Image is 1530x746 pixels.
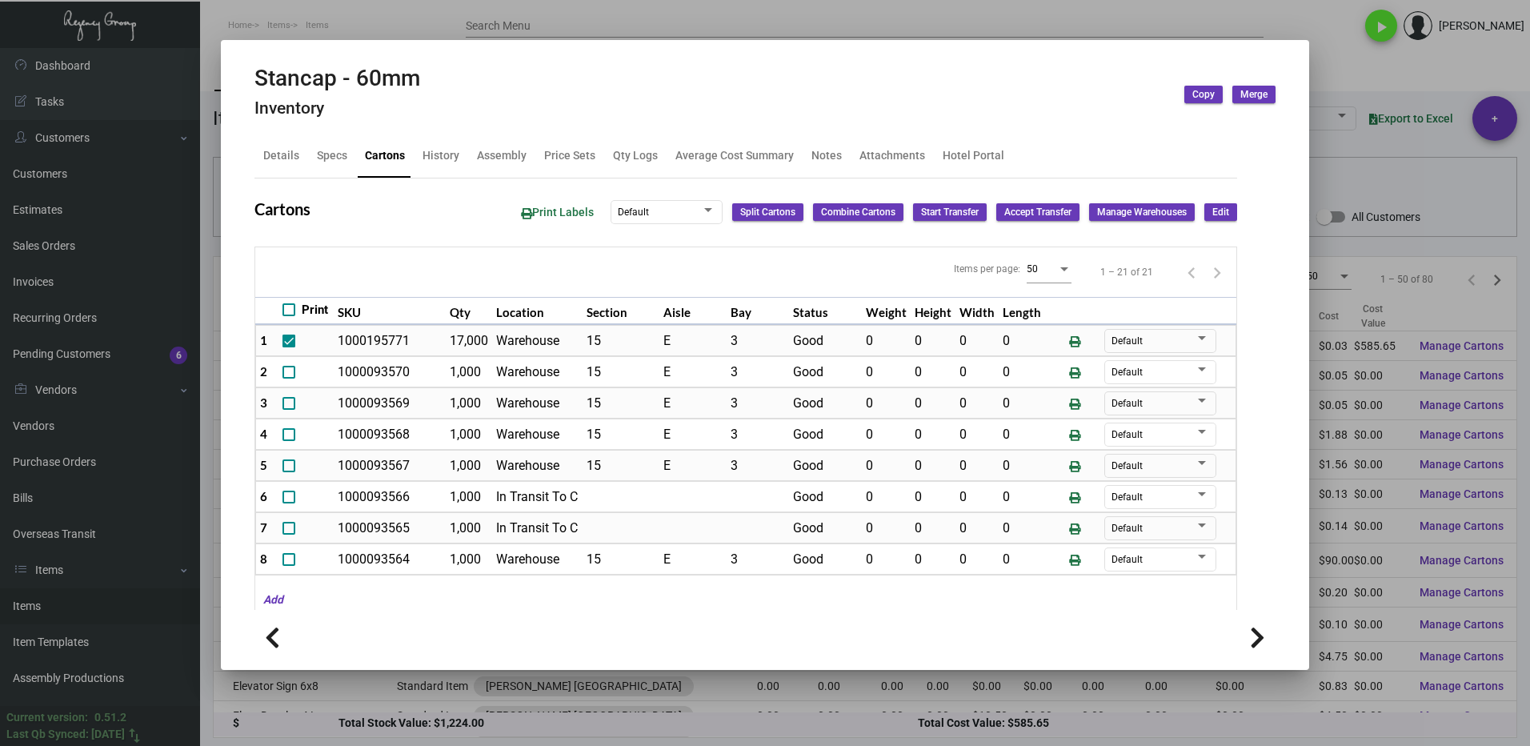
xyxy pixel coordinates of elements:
[254,98,420,118] h4: Inventory
[1204,203,1237,221] button: Edit
[255,592,283,608] mat-hint: Add
[618,207,649,218] span: Default
[492,297,583,325] th: Location
[955,297,999,325] th: Width
[1027,263,1071,275] mat-select: Items per page:
[921,206,979,219] span: Start Transfer
[260,551,267,566] span: 8
[789,297,862,325] th: Status
[862,297,911,325] th: Weight
[477,147,527,164] div: Assembly
[996,203,1079,221] button: Accept Transfer
[260,458,267,472] span: 5
[1204,259,1230,285] button: Next page
[263,147,299,164] div: Details
[260,427,267,441] span: 4
[1111,523,1143,534] span: Default
[1111,429,1143,440] span: Default
[1111,460,1143,471] span: Default
[260,520,267,535] span: 7
[583,297,659,325] th: Section
[302,300,328,319] span: Print
[675,147,794,164] div: Average Cost Summary
[1240,88,1268,102] span: Merge
[508,198,607,227] button: Print Labels
[1111,554,1143,565] span: Default
[365,147,405,164] div: Cartons
[943,147,1004,164] div: Hotel Portal
[1089,203,1195,221] button: Manage Warehouses
[544,147,595,164] div: Price Sets
[813,203,903,221] button: Combine Cartons
[260,395,267,410] span: 3
[913,203,987,221] button: Start Transfer
[254,199,310,219] h2: Cartons
[659,297,727,325] th: Aisle
[446,297,492,325] th: Qty
[821,206,895,219] span: Combine Cartons
[260,333,267,347] span: 1
[1111,367,1143,378] span: Default
[1184,86,1223,103] button: Copy
[740,206,795,219] span: Split Cartons
[954,262,1020,276] div: Items per page:
[1179,259,1204,285] button: Previous page
[1232,86,1276,103] button: Merge
[254,65,420,92] h2: Stancap - 60mm
[521,206,594,219] span: Print Labels
[811,147,842,164] div: Notes
[1027,263,1038,275] span: 50
[423,147,459,164] div: History
[317,147,347,164] div: Specs
[732,203,803,221] button: Split Cartons
[1100,265,1153,279] div: 1 – 21 of 21
[334,297,446,325] th: SKU
[260,364,267,379] span: 2
[260,489,267,503] span: 6
[1192,88,1215,102] span: Copy
[911,297,955,325] th: Height
[859,147,925,164] div: Attachments
[1111,335,1143,347] span: Default
[1212,206,1229,219] span: Edit
[1097,206,1187,219] span: Manage Warehouses
[6,709,88,726] div: Current version:
[613,147,658,164] div: Qty Logs
[727,297,790,325] th: Bay
[94,709,126,726] div: 0.51.2
[1111,398,1143,409] span: Default
[6,726,125,743] div: Last Qb Synced: [DATE]
[999,297,1045,325] th: Length
[1111,491,1143,503] span: Default
[1004,206,1071,219] span: Accept Transfer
